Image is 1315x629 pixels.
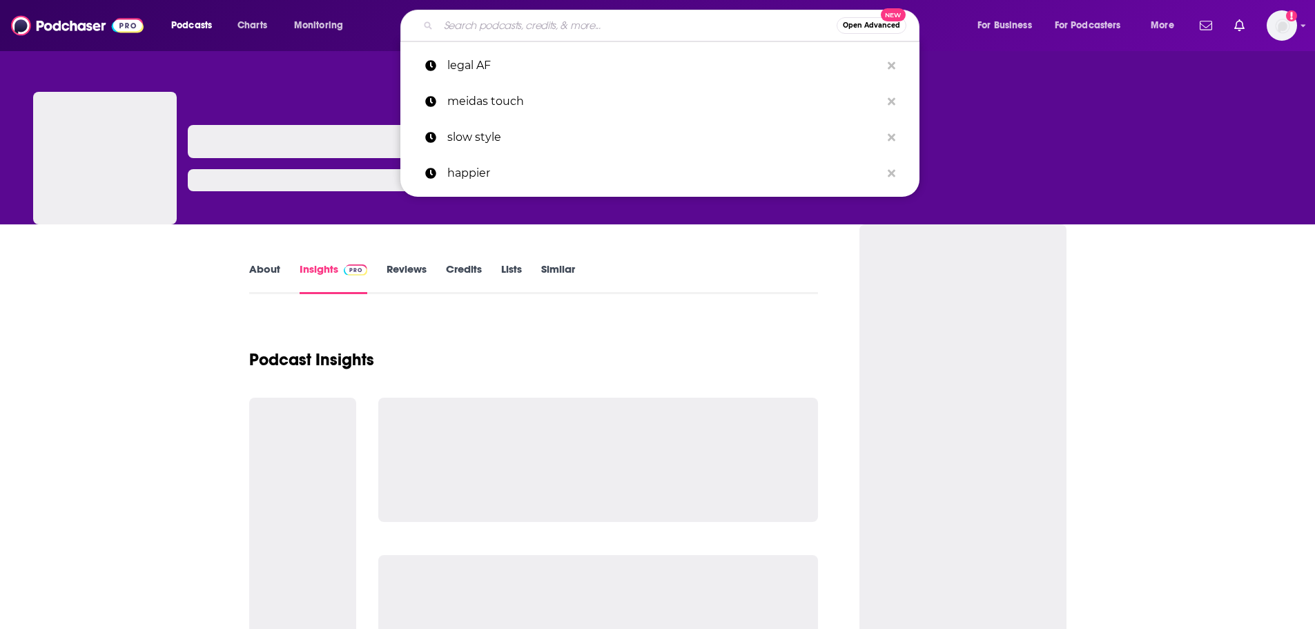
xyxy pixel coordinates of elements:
[447,119,881,155] p: slow style
[881,8,906,21] span: New
[446,262,482,294] a: Credits
[413,10,933,41] div: Search podcasts, credits, & more...
[837,17,906,34] button: Open AdvancedNew
[843,22,900,29] span: Open Advanced
[11,12,144,39] img: Podchaser - Follow, Share and Rate Podcasts
[977,16,1032,35] span: For Business
[387,262,427,294] a: Reviews
[1229,14,1250,37] a: Show notifications dropdown
[1046,14,1141,37] button: open menu
[249,262,280,294] a: About
[1286,10,1297,21] svg: Add a profile image
[501,262,522,294] a: Lists
[300,262,368,294] a: InsightsPodchaser Pro
[438,14,837,37] input: Search podcasts, credits, & more...
[171,16,212,35] span: Podcasts
[284,14,361,37] button: open menu
[1267,10,1297,41] button: Show profile menu
[1194,14,1218,37] a: Show notifications dropdown
[1267,10,1297,41] img: User Profile
[541,262,575,294] a: Similar
[294,16,343,35] span: Monitoring
[228,14,275,37] a: Charts
[400,119,919,155] a: slow style
[400,48,919,84] a: legal AF
[447,48,881,84] p: legal AF
[1141,14,1191,37] button: open menu
[1267,10,1297,41] span: Logged in as SimonElement
[400,84,919,119] a: meidas touch
[162,14,230,37] button: open menu
[1055,16,1121,35] span: For Podcasters
[400,155,919,191] a: happier
[447,155,881,191] p: happier
[237,16,267,35] span: Charts
[1151,16,1174,35] span: More
[249,349,374,370] h1: Podcast Insights
[344,264,368,275] img: Podchaser Pro
[968,14,1049,37] button: open menu
[447,84,881,119] p: meidas touch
